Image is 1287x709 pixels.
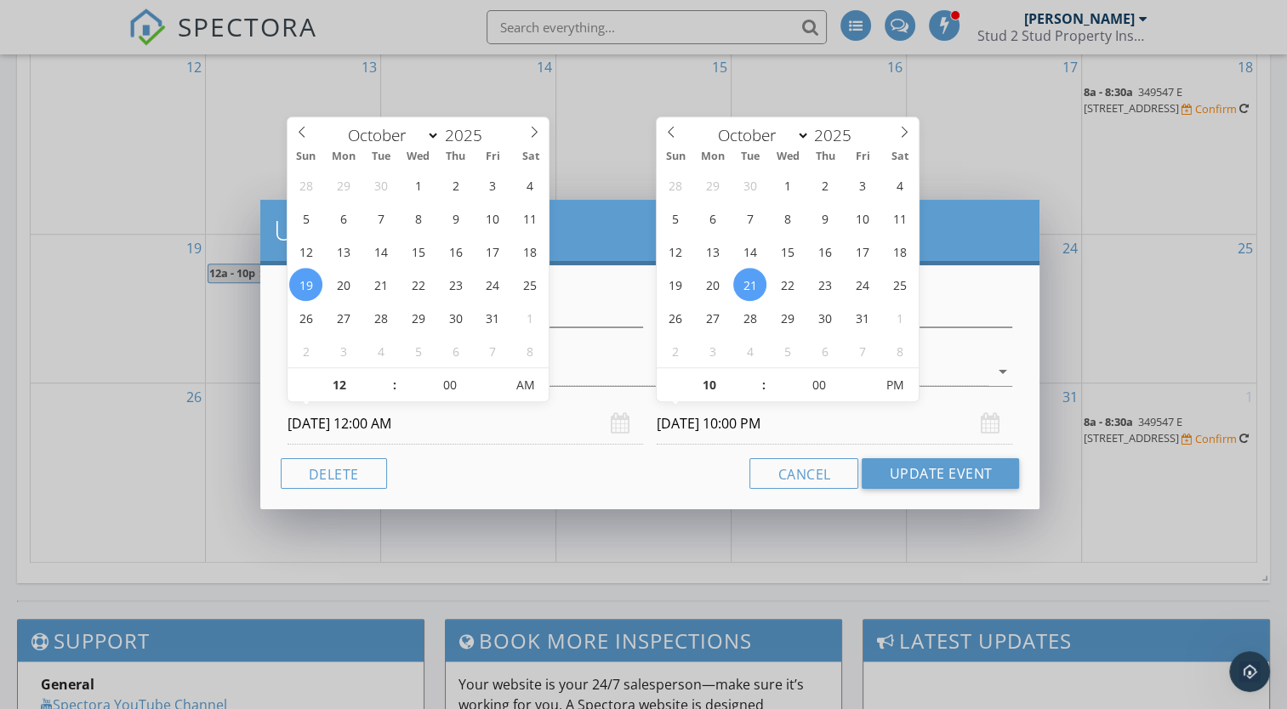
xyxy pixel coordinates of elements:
[806,151,844,162] span: Thu
[846,168,879,201] span: October 3, 2025
[514,334,547,367] span: November 8, 2025
[514,268,547,301] span: October 25, 2025
[771,268,804,301] span: October 22, 2025
[732,151,769,162] span: Tue
[846,201,879,235] span: October 10, 2025
[658,301,692,334] span: October 26, 2025
[658,168,692,201] span: September 28, 2025
[14,521,326,550] textarea: Message…
[327,168,360,201] span: September 29, 2025
[514,301,547,334] span: November 1, 2025
[27,100,265,117] div: Hi [PERSON_NAME],
[808,235,841,268] span: October 16, 2025
[364,168,397,201] span: September 30, 2025
[771,235,804,268] span: October 15, 2025
[108,557,122,570] button: Start recording
[810,124,866,146] input: Year
[266,7,299,39] button: Home
[274,213,1027,247] h2: Update Event
[400,151,437,162] span: Wed
[514,235,547,268] span: October 18, 2025
[1229,651,1270,692] iframe: Intercom live chat
[401,301,435,334] span: October 29, 2025
[401,168,435,201] span: October 1, 2025
[81,557,94,570] button: Gif picker
[289,168,322,201] span: September 28, 2025
[502,368,549,402] span: Click to toggle
[883,301,916,334] span: November 1, 2025
[476,268,510,301] span: October 24, 2025
[733,334,766,367] span: November 4, 2025
[992,361,1012,382] i: arrow_drop_down
[14,90,327,574] div: Support says…
[327,301,360,334] span: October 27, 2025
[658,201,692,235] span: October 5, 2025
[771,301,804,334] span: October 29, 2025
[27,167,265,251] div: The app version you are using has issues with photos being lost during syncing. To prevent this, ...
[327,235,360,268] span: October 13, 2025
[83,9,136,21] h1: Support
[846,301,879,334] span: October 31, 2025
[696,168,729,201] span: September 29, 2025
[883,235,916,268] span: October 18, 2025
[808,301,841,334] span: October 30, 2025
[771,334,804,367] span: November 5, 2025
[771,168,804,201] span: October 1, 2025
[27,127,223,157] b: Action Required: Update App Version
[658,334,692,367] span: November 2, 2025
[476,201,510,235] span: October 10, 2025
[392,368,397,402] span: :
[761,368,766,402] span: :
[401,334,435,367] span: November 5, 2025
[437,151,475,162] span: Thu
[362,151,400,162] span: Tue
[476,168,510,201] span: October 3, 2025
[289,301,322,334] span: October 26, 2025
[658,268,692,301] span: October 19, 2025
[696,301,729,334] span: October 27, 2025
[883,168,916,201] span: October 4, 2025
[364,301,397,334] span: October 28, 2025
[733,268,766,301] span: October 21, 2025
[696,235,729,268] span: October 13, 2025
[808,201,841,235] span: October 9, 2025
[696,268,729,301] span: October 20, 2025
[881,151,919,162] span: Sat
[27,435,265,466] b: will need to be re-added to the report.
[657,151,694,162] span: Sun
[26,557,40,570] button: Upload attachment
[808,168,841,201] span: October 2, 2025
[325,151,362,162] span: Mon
[846,235,879,268] span: October 17, 2025
[439,235,472,268] span: October 16, 2025
[440,124,496,146] input: Year
[83,21,204,38] p: Active in the last 15m
[401,235,435,268] span: October 15, 2025
[696,201,729,235] span: October 6, 2025
[27,434,265,518] div: Any media in this state If the images are not saved to the gallery, please talk to our chat bubbl...
[846,334,879,367] span: November 7, 2025
[846,268,879,301] span: October 24, 2025
[288,151,325,162] span: Sun
[364,334,397,367] span: November 4, 2025
[733,301,766,334] span: October 28, 2025
[11,7,43,39] button: go back
[771,201,804,235] span: October 8, 2025
[512,151,550,162] span: Sat
[48,9,76,37] img: Profile image for Support
[439,334,472,367] span: November 6, 2025
[769,151,806,162] span: Wed
[476,334,510,367] span: November 7, 2025
[289,235,322,268] span: October 12, 2025
[514,201,547,235] span: October 11, 2025
[883,268,916,301] span: October 25, 2025
[883,201,916,235] span: October 11, 2025
[733,201,766,235] span: October 7, 2025
[289,201,322,235] span: October 5, 2025
[657,403,1012,445] input: Select date
[808,334,841,367] span: November 6, 2025
[364,235,397,268] span: October 14, 2025
[844,151,881,162] span: Fri
[14,90,279,536] div: Hi [PERSON_NAME],Action Required: Update App VersionThe app version you are using has issues with...
[733,168,766,201] span: September 30, 2025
